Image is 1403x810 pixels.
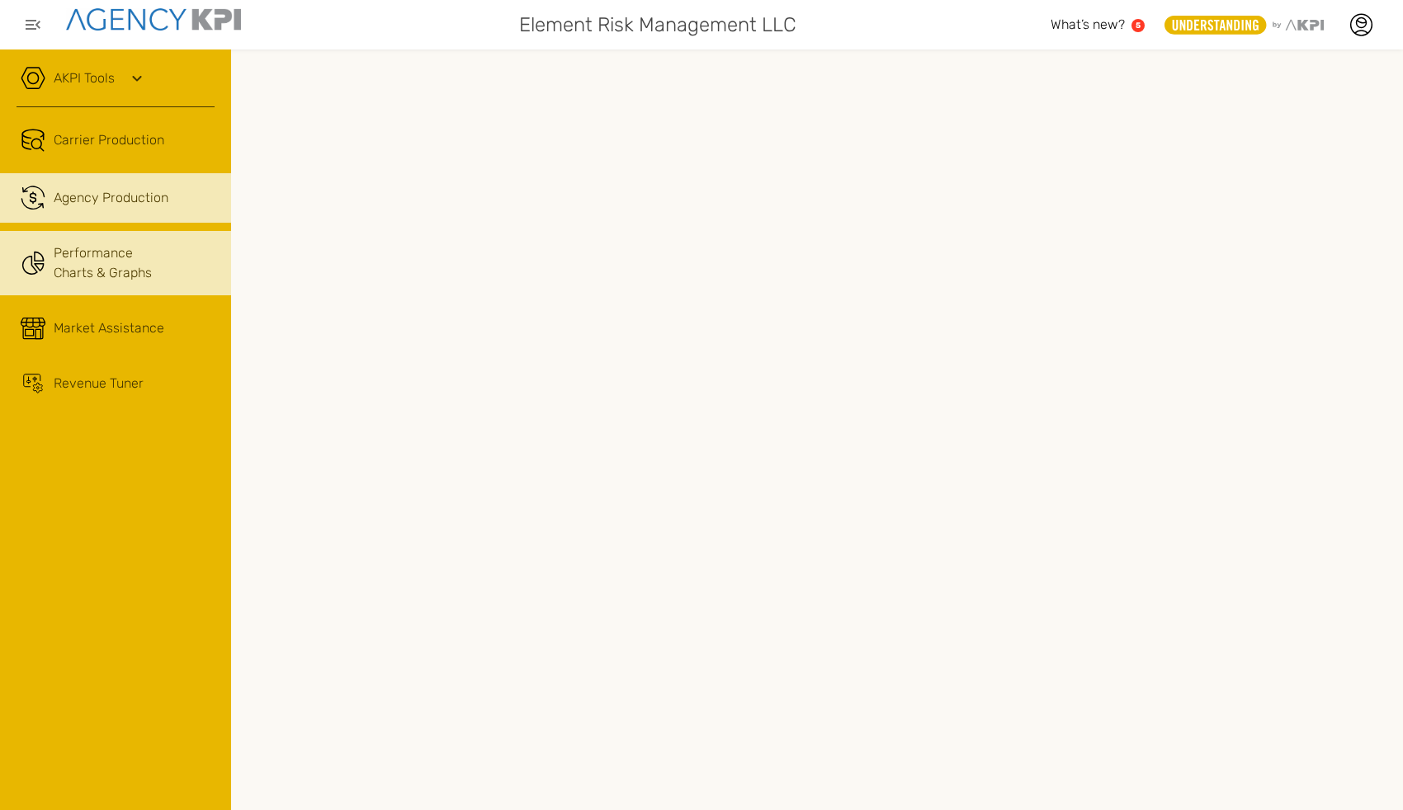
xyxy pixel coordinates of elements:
[54,130,164,150] span: Carrier Production
[54,374,144,393] div: Revenue Tuner
[1136,21,1141,30] text: 5
[54,318,164,338] div: Market Assistance
[519,10,796,40] span: Element Risk Management LLC
[1051,16,1125,32] span: What’s new?
[54,68,115,88] a: AKPI Tools
[66,8,241,31] img: agencykpi-logo-550x69-2d9e3fa8.png
[54,188,168,208] div: Agency Production
[1131,19,1145,32] a: 5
